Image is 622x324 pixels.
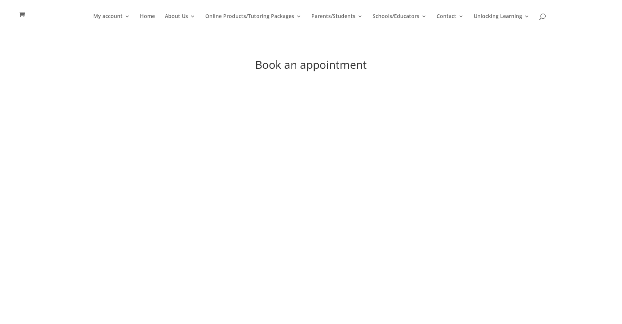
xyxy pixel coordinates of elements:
a: Contact [437,14,464,31]
a: Online Products/Tutoring Packages [205,14,301,31]
a: Parents/Students [311,14,363,31]
a: My account [93,14,130,31]
a: About Us [165,14,195,31]
a: Home [140,14,155,31]
a: Unlocking Learning [474,14,529,31]
h1: Book an appointment [113,59,509,74]
a: Schools/Educators [373,14,427,31]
